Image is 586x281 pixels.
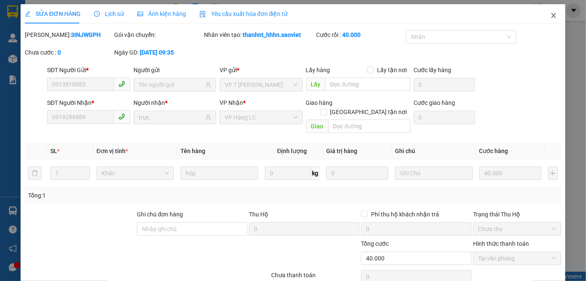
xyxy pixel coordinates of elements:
input: Cước lấy hàng [414,78,475,91]
div: VP gửi [220,65,302,75]
label: Cước lấy hàng [414,67,452,73]
div: Người nhận [133,98,216,107]
b: thanhnt_hhhn.saoviet [243,31,301,38]
input: Dọc đường [328,120,411,133]
b: [DATE] 09:35 [140,49,174,56]
img: icon [199,11,206,18]
div: SĐT Người Nhận [47,98,130,107]
div: Người gửi [133,65,216,75]
b: 0 [58,49,61,56]
span: user [205,114,211,120]
input: VD: Bàn, Ghế [181,167,258,180]
span: Lấy [306,78,325,91]
span: picture [137,11,143,17]
div: [PERSON_NAME]: [25,30,113,39]
div: Trạng thái Thu Hộ [473,210,561,219]
span: Khác [102,167,169,180]
span: Phí thu hộ khách nhận trả [368,210,442,219]
label: Hình thức thanh toán [473,240,529,247]
span: Tại văn phòng [478,252,556,265]
div: Ngày GD: [115,48,203,57]
button: Close [542,4,565,28]
div: Gói vận chuyển: [115,30,203,39]
div: Chưa cước : [25,48,113,57]
input: Cước giao hàng [414,111,475,124]
span: Tổng cước [361,240,389,247]
input: Dọc đường [325,78,411,91]
input: 0 [326,167,388,180]
span: Lấy hàng [306,67,330,73]
span: phone [118,81,125,87]
span: kg [311,167,319,180]
th: Ghi chú [392,143,476,159]
span: [GEOGRAPHIC_DATA] tận nơi [327,107,411,117]
span: Yêu cầu xuất hóa đơn điện tử [199,10,288,17]
input: Tên người nhận [139,113,204,122]
div: Tổng: 1 [28,191,227,200]
span: clock-circle [94,11,100,17]
span: VP Hàng LC [225,111,297,124]
span: VP Nhận [220,99,243,106]
span: SỬA ĐƠN HÀNG [25,10,81,17]
span: Cước hàng [479,148,508,154]
span: Ảnh kiện hàng [137,10,186,17]
input: Ghi chú đơn hàng [137,222,247,236]
input: Tên người gửi [139,80,204,89]
b: 3INJWGPH [71,31,101,38]
span: phone [118,113,125,120]
div: SĐT Người Gửi [47,65,130,75]
span: Thu Hộ [249,211,268,218]
button: plus [548,167,558,180]
input: 0 [479,167,542,180]
span: Giao [306,120,328,133]
span: Lấy tận nơi [374,65,411,75]
label: Cước giao hàng [414,99,455,106]
span: VP 7 Phạm Văn Đồng [225,78,297,91]
span: Giao hàng [306,99,333,106]
span: Lịch sử [94,10,124,17]
span: Tên hàng [181,148,205,154]
span: close [550,12,557,19]
span: Đơn vị tính [97,148,128,154]
input: Ghi Chú [395,167,473,180]
button: delete [28,167,42,180]
div: Nhân viên tạo: [204,30,314,39]
div: Cước rồi : [316,30,404,39]
span: Giá trị hàng [326,148,357,154]
span: Chưa thu [478,223,556,235]
label: Ghi chú đơn hàng [137,211,183,218]
span: edit [25,11,31,17]
span: SL [50,148,57,154]
span: Định lượng [277,148,307,154]
b: 40.000 [342,31,361,38]
span: user [205,82,211,88]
